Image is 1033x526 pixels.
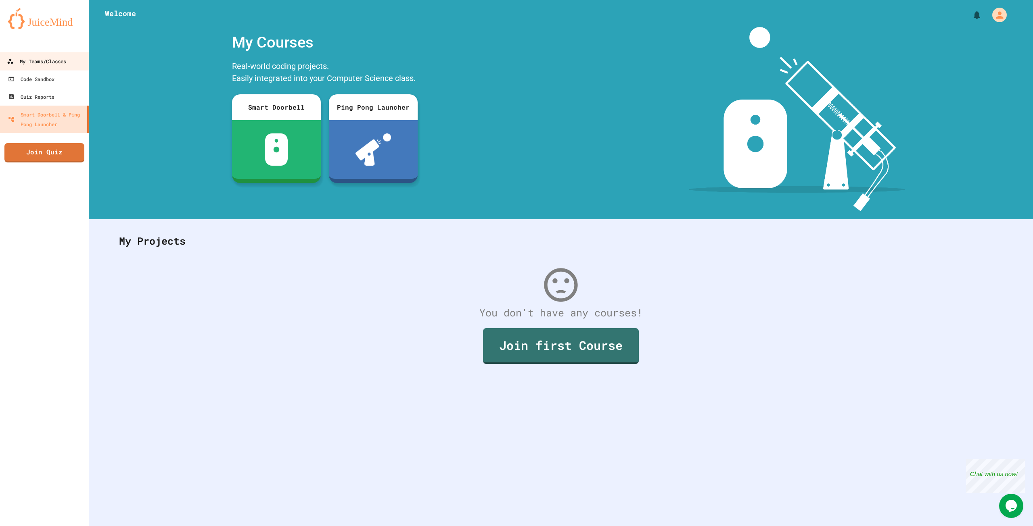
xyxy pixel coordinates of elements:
div: My Courses [228,27,422,58]
div: Smart Doorbell [232,94,321,120]
div: Smart Doorbell & Ping Pong Launcher [8,110,84,129]
div: Ping Pong Launcher [329,94,418,120]
a: Join first Course [483,328,639,364]
div: My Projects [111,225,1011,257]
img: sdb-white.svg [265,133,288,166]
div: My Account [984,6,1009,24]
div: You don't have any courses! [111,305,1011,320]
iframe: chat widget [999,494,1025,518]
img: banner-image-my-projects.png [689,27,905,211]
div: My Notifications [957,8,984,22]
div: My Teams/Classes [7,56,66,67]
a: Join Quiz [4,143,84,162]
div: Quiz Reports [8,92,54,102]
iframe: chat widget [966,459,1025,493]
div: Real-world coding projects. Easily integrated into your Computer Science class. [228,58,422,88]
img: logo-orange.svg [8,8,81,29]
div: Code Sandbox [8,74,54,84]
img: ppl-with-ball.png [355,133,391,166]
